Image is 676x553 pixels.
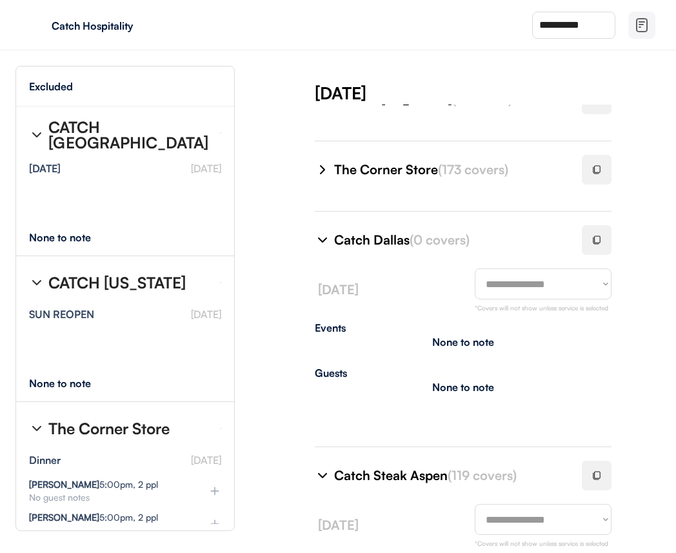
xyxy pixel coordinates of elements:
div: Guests [315,368,611,378]
font: [DATE] [318,281,359,297]
div: 5:00pm, 2 ppl [29,480,158,489]
img: chevron-right%20%281%29.svg [315,468,330,483]
img: file-02.svg [634,17,650,33]
strong: [PERSON_NAME] [29,512,99,523]
font: *Covers will not show unless service is selected [475,539,608,547]
img: chevron-right%20%281%29.svg [315,162,330,177]
img: plus%20%281%29.svg [208,518,221,530]
font: (173 covers) [438,161,508,177]
font: (0 covers) [410,232,470,248]
div: SUN REOPEN [29,309,94,319]
div: CATCH [US_STATE] [48,275,186,290]
div: Excluded [29,81,73,92]
font: [DATE] [191,162,221,175]
div: Dinner [29,455,61,465]
img: chevron-right%20%281%29.svg [29,421,45,436]
div: [DATE] [315,81,676,105]
div: Catch Hospitality [52,21,214,31]
div: CATCH [GEOGRAPHIC_DATA] [48,119,210,150]
div: Catch Steak Aspen [334,467,566,485]
div: 5:00pm, 2 ppl [29,513,158,522]
font: [DATE] [191,454,221,467]
div: The Corner Store [48,421,170,436]
div: None to note [29,232,115,243]
div: None to note [432,382,494,392]
font: [DATE] [318,517,359,533]
div: None to note [432,337,494,347]
img: chevron-right%20%281%29.svg [29,275,45,290]
img: chevron-right%20%281%29.svg [29,127,45,143]
img: plus%20%281%29.svg [208,485,221,498]
div: No guest notes [29,493,188,502]
font: (119 covers) [448,467,517,483]
strong: [PERSON_NAME] [29,479,99,490]
div: Catch Dallas [334,231,566,249]
img: yH5BAEAAAAALAAAAAABAAEAAAIBRAA7 [26,15,46,35]
div: The Corner Store [334,161,566,179]
img: chevron-right%20%281%29.svg [315,232,330,248]
font: [DATE] [191,308,221,321]
div: Events [315,323,611,333]
font: *Covers will not show unless service is selected [475,304,608,312]
div: None to note [29,378,115,388]
div: [DATE] [29,163,61,174]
